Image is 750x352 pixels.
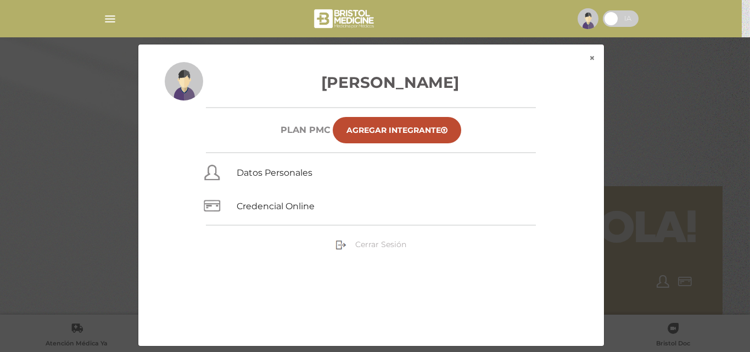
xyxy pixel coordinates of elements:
[281,125,331,135] h6: Plan PMC
[333,117,461,143] a: Agregar Integrante
[165,62,203,100] img: profile-placeholder.svg
[312,5,378,32] img: bristol-medicine-blanco.png
[103,12,117,26] img: Cober_menu-lines-white.svg
[355,239,406,249] span: Cerrar Sesión
[237,201,315,211] a: Credencial Online
[580,44,604,72] button: ×
[335,239,346,250] img: sign-out.png
[335,239,406,249] a: Cerrar Sesión
[165,71,578,94] h3: [PERSON_NAME]
[578,8,598,29] img: profile-placeholder.svg
[237,167,312,178] a: Datos Personales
